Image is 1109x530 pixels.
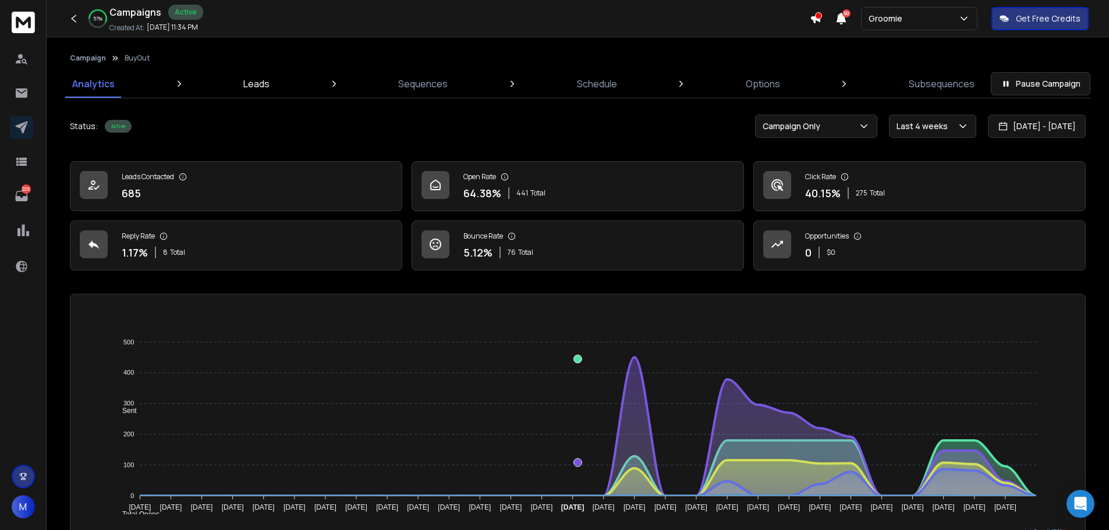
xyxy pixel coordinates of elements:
tspan: [DATE] [376,503,398,511]
span: Sent [114,407,137,415]
a: Click Rate40.15%275Total [753,161,1086,211]
p: Groomie [869,13,907,24]
a: Open Rate64.38%441Total [412,161,744,211]
a: 225 [10,184,33,208]
span: Total [170,248,185,257]
a: Sequences [391,70,455,98]
tspan: [DATE] [933,503,955,511]
button: Pause Campaign [991,72,1090,95]
div: Active [168,5,203,20]
tspan: [DATE] [191,503,213,511]
tspan: [DATE] [129,503,151,511]
tspan: [DATE] [531,503,553,511]
p: $ 0 [827,248,835,257]
p: Opportunities [805,232,849,241]
h1: Campaigns [109,5,161,19]
p: Schedule [577,77,617,91]
p: Subsequences [909,77,975,91]
tspan: [DATE] [809,503,831,511]
tspan: [DATE] [778,503,800,511]
p: 225 [22,184,31,194]
tspan: [DATE] [284,503,306,511]
p: Open Rate [463,172,496,182]
tspan: [DATE] [222,503,244,511]
tspan: [DATE] [871,503,893,511]
a: Opportunities0$0 [753,220,1086,271]
tspan: [DATE] [593,503,615,511]
span: 8 [163,248,168,257]
span: 275 [856,188,867,198]
p: Status: [70,120,98,132]
tspan: [DATE] [747,503,769,511]
p: Options [746,77,780,91]
tspan: [DATE] [407,503,429,511]
button: M [12,495,35,518]
a: Leads Contacted685 [70,161,402,211]
p: Leads [243,77,270,91]
a: Bounce Rate5.12%76Total [412,220,744,271]
p: Reply Rate [122,232,155,241]
a: Reply Rate1.17%8Total [70,220,402,271]
button: Campaign [70,54,106,63]
tspan: 400 [123,369,134,376]
tspan: 200 [123,431,134,437]
tspan: [DATE] [438,503,460,511]
tspan: [DATE] [345,503,367,511]
tspan: 300 [123,400,134,407]
span: Total [518,248,533,257]
button: [DATE] - [DATE] [988,115,1086,138]
p: Sequences [398,77,448,91]
a: Leads [236,70,277,98]
tspan: [DATE] [253,503,275,511]
p: Get Free Credits [1016,13,1080,24]
div: Open Intercom Messenger [1067,490,1094,518]
tspan: [DATE] [500,503,522,511]
p: Leads Contacted [122,172,174,182]
p: 64.38 % [463,185,501,201]
p: [DATE] 11:34 PM [147,23,198,32]
p: 685 [122,185,141,201]
a: Analytics [65,70,122,98]
tspan: [DATE] [963,503,986,511]
tspan: [DATE] [469,503,491,511]
p: 5.12 % [463,244,493,261]
p: Campaign Only [763,120,825,132]
p: Click Rate [805,172,836,182]
p: Last 4 weeks [897,120,952,132]
span: Total Opens [114,510,160,518]
tspan: [DATE] [561,503,584,511]
span: 441 [516,188,528,198]
p: 1.17 % [122,244,148,261]
a: Options [739,70,787,98]
tspan: [DATE] [840,503,862,511]
a: Schedule [570,70,624,98]
tspan: [DATE] [902,503,924,511]
p: 40.15 % [805,185,841,201]
p: Bounce Rate [463,232,503,241]
span: Total [530,188,545,198]
p: 57 % [93,15,102,22]
div: Active [105,120,132,133]
tspan: [DATE] [623,503,646,511]
tspan: [DATE] [716,503,738,511]
p: Created At: [109,23,144,33]
tspan: [DATE] [654,503,676,511]
p: 0 [805,244,812,261]
p: Analytics [72,77,115,91]
button: Get Free Credits [991,7,1089,30]
tspan: [DATE] [685,503,707,511]
tspan: 0 [130,492,134,499]
tspan: [DATE] [160,503,182,511]
tspan: [DATE] [994,503,1016,511]
span: 76 [508,248,516,257]
tspan: 500 [123,339,134,346]
tspan: [DATE] [314,503,336,511]
a: Subsequences [902,70,982,98]
span: 50 [842,9,851,17]
tspan: 100 [123,461,134,468]
p: BuyOut [125,54,150,63]
span: Total [870,188,885,198]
